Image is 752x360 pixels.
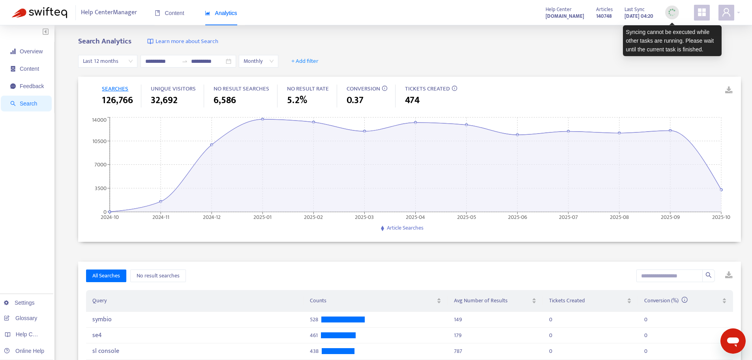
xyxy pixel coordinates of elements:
[347,84,380,94] span: CONVERSION
[304,213,323,222] tspan: 2025-02
[304,290,448,312] th: Counts
[155,10,160,16] span: book
[644,351,647,351] div: 0
[156,37,218,46] span: Learn more about Search
[92,332,262,339] div: se4
[130,270,186,282] button: No result searches
[244,55,274,67] span: Monthly
[624,12,653,21] strong: [DATE] 04:20
[549,296,625,305] span: Tickets Created
[205,10,237,16] span: Analytics
[387,223,424,232] span: Article Searches
[182,58,188,64] span: swap-right
[610,213,629,222] tspan: 2025-08
[12,7,67,18] img: Swifteq
[16,331,48,337] span: Help Centers
[81,5,137,20] span: Help Center Manager
[4,348,44,354] a: Online Help
[86,270,126,282] button: All Searches
[287,93,307,107] span: 5.2%
[10,66,16,72] span: container
[720,328,746,354] iframe: Button to launch messaging window
[147,37,218,46] a: Learn more about Search
[20,83,44,89] span: Feedback
[78,35,131,47] b: Search Analytics
[137,271,180,280] span: No result searches
[101,213,119,222] tspan: 2024-10
[152,213,169,222] tspan: 2024-11
[20,66,39,72] span: Content
[705,272,712,278] span: search
[508,213,527,222] tspan: 2025-06
[205,10,210,16] span: area-chart
[712,213,730,222] tspan: 2025-10
[287,84,329,94] span: NO RESULT RATE
[406,213,425,222] tspan: 2025-04
[95,184,107,193] tspan: 3500
[92,271,120,280] span: All Searches
[355,213,374,222] tspan: 2025-03
[10,83,16,89] span: message
[4,315,37,321] a: Glossary
[549,351,552,351] div: 0
[83,55,133,67] span: Last 12 months
[667,8,677,17] img: sync_loading.0b5143dde30e3a21642e.gif
[214,93,236,107] span: 6,586
[559,213,578,222] tspan: 2025-07
[596,12,612,21] strong: 140748
[92,347,262,355] div: sl console
[596,5,613,14] span: Articles
[347,93,364,107] span: 0.37
[102,93,133,107] span: 126,766
[457,213,476,222] tspan: 2025-05
[151,93,178,107] span: 32,692
[546,5,572,14] span: Help Center
[661,213,680,222] tspan: 2025-09
[291,57,319,66] span: + Add filter
[543,290,638,312] th: Tickets Created
[285,55,324,68] button: + Add filter
[10,101,16,106] span: search
[20,100,37,107] span: Search
[151,84,196,94] span: UNIQUE VISITORS
[644,296,688,305] span: Conversion (%)
[182,58,188,64] span: to
[103,207,107,217] tspan: 0
[203,213,221,222] tspan: 2024-12
[623,25,722,56] div: Syncing cannot be executed while other tasks are running. Please wait until the current task is f...
[10,49,16,54] span: signal
[310,296,435,305] span: Counts
[86,290,304,312] th: Query
[546,11,584,21] a: [DOMAIN_NAME]
[20,48,43,55] span: Overview
[254,213,272,222] tspan: 2025-01
[722,8,731,17] span: user
[102,84,128,94] span: SEARCHES
[4,300,35,306] a: Settings
[405,84,450,94] span: TICKETS CREATED
[92,115,107,124] tspan: 14000
[546,12,584,21] strong: [DOMAIN_NAME]
[155,10,184,16] span: Content
[310,351,319,351] span: 438
[624,5,645,14] span: Last Sync
[697,8,707,17] span: appstore
[94,160,107,169] tspan: 7000
[147,38,154,45] img: image-link
[448,290,543,312] th: Avg Number of Results
[454,296,530,305] span: Avg Number of Results
[454,351,462,351] div: 787
[405,93,420,107] span: 474
[92,137,107,146] tspan: 10500
[214,84,269,94] span: NO RESULT SEARCHES
[92,316,262,323] div: symbio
